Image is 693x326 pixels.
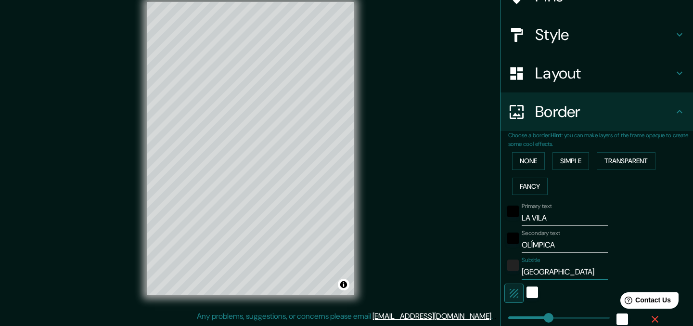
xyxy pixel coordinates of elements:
b: Hint [551,131,562,139]
div: Layout [500,54,693,92]
label: Subtitle [522,256,540,264]
div: . [494,311,496,322]
label: Secondary text [522,229,560,237]
button: Simple [552,152,589,170]
button: Fancy [512,178,548,196]
button: color-222222 [507,260,519,271]
h4: Style [535,25,674,44]
button: None [512,152,545,170]
button: black [507,233,519,244]
label: Primary text [522,202,552,210]
p: Choose a border. : you can make layers of the frame opaque to create some cool effects. [508,131,693,148]
button: white [616,313,628,325]
button: Transparent [597,152,655,170]
div: . [493,311,494,322]
a: [EMAIL_ADDRESS][DOMAIN_NAME] [372,311,491,321]
button: white [526,287,538,298]
p: Any problems, suggestions, or concerns please email . [197,311,493,322]
iframe: Help widget launcher [607,288,682,315]
div: Style [500,15,693,54]
button: Toggle attribution [338,279,349,290]
h4: Layout [535,64,674,83]
button: black [507,206,519,217]
div: Border [500,92,693,131]
h4: Border [535,102,674,121]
